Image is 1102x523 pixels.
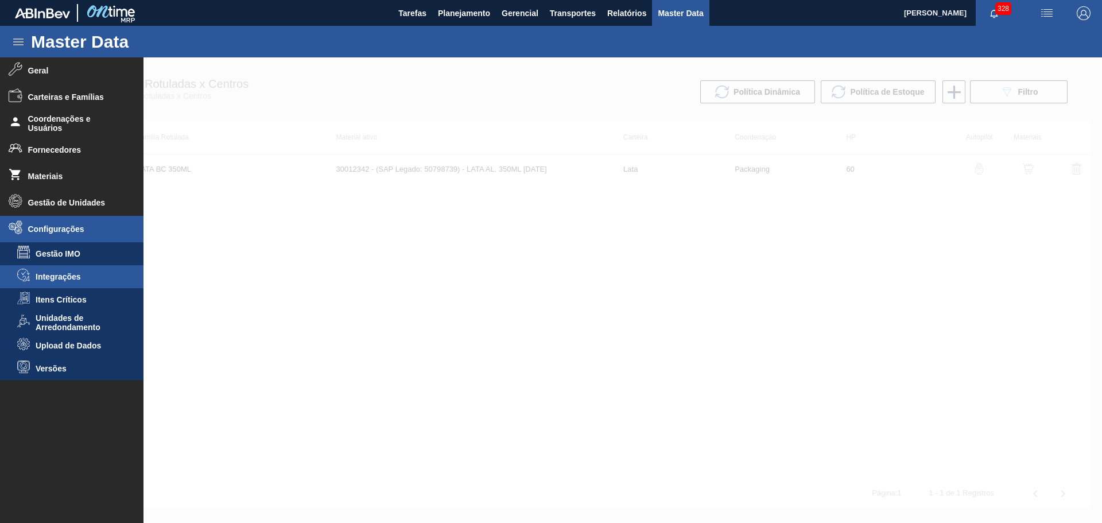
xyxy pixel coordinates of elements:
[976,5,1012,21] button: Notificações
[36,272,124,281] span: Integrações
[28,224,123,234] span: Configurações
[502,6,538,20] span: Gerencial
[658,6,703,20] span: Master Data
[1040,6,1054,20] img: userActions
[28,66,123,75] span: Geral
[36,313,124,332] span: Unidades de Arredondamento
[36,341,124,350] span: Upload de Dados
[28,114,123,133] span: Coordenações e Usuários
[438,6,490,20] span: Planejamento
[28,92,123,102] span: Carteiras e Famílias
[36,249,124,258] span: Gestão IMO
[398,6,426,20] span: Tarefas
[550,6,596,20] span: Transportes
[36,364,124,373] span: Versões
[995,2,1011,15] span: 328
[15,8,70,18] img: TNhmsLtSVTkK8tSr43FrP2fwEKptu5GPRR3wAAAABJRU5ErkJggg==
[607,6,646,20] span: Relatórios
[28,198,123,207] span: Gestão de Unidades
[28,145,123,154] span: Fornecedores
[1077,6,1091,20] img: Logout
[36,295,124,304] span: Itens Críticos
[31,35,235,48] h1: Master Data
[28,172,123,181] span: Materiais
